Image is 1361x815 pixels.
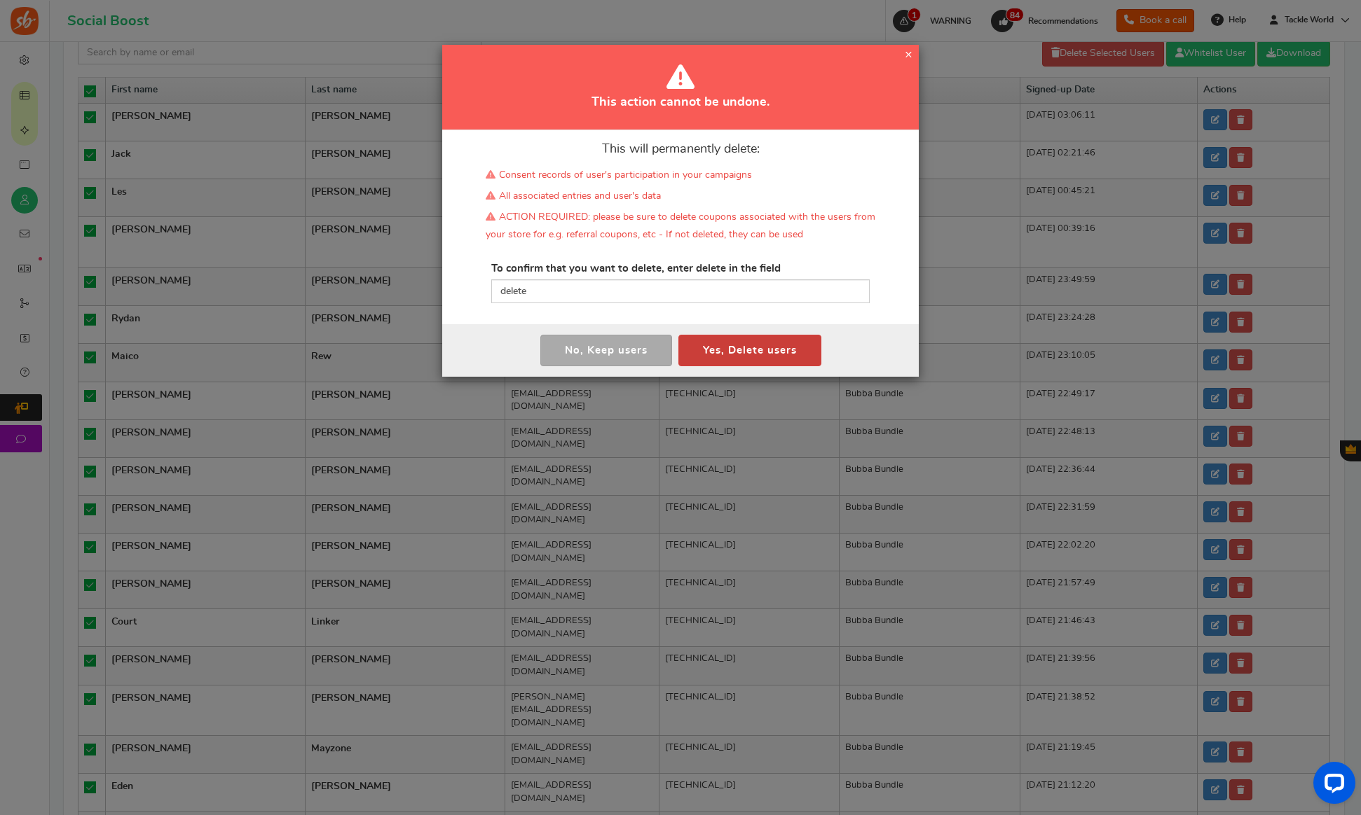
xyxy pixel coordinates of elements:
[460,94,901,112] h4: This action cannot be undone.
[491,261,781,276] label: To confirm that you want to delete, enter delete in the field
[486,209,875,247] li: ACTION REQUIRED: please be sure to delete coupons associated with the users from your store for e...
[540,335,672,366] button: No, Keep users
[491,279,870,303] input: delete
[1302,756,1361,815] iframe: LiveChat chat widget
[642,345,648,356] span: s
[905,48,912,61] span: ×
[453,141,908,158] p: This will permanently delete:
[678,335,821,366] button: Yes, Delete users
[486,167,875,188] li: Consent records of user's participation in your campaigns
[486,188,875,209] li: All associated entries and user's data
